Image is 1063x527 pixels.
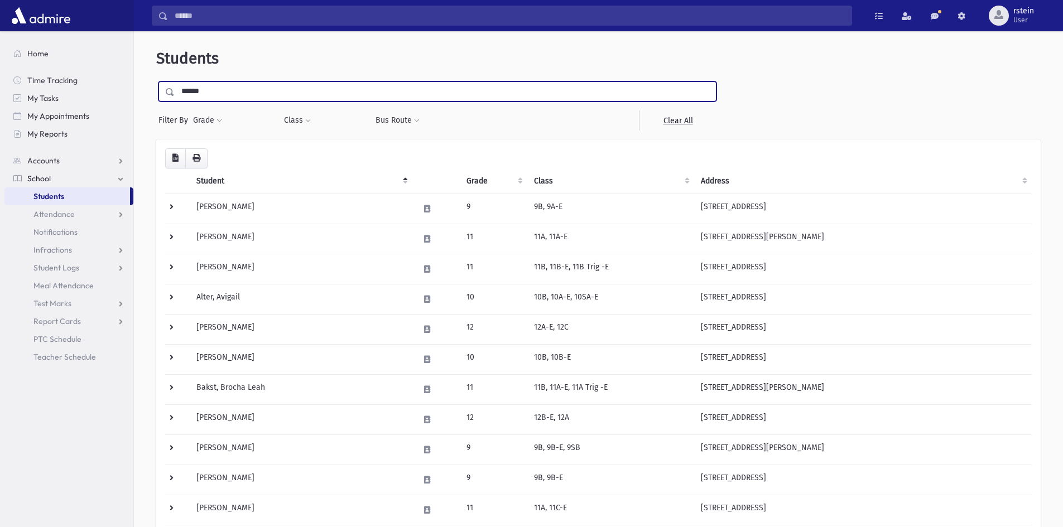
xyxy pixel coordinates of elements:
td: [STREET_ADDRESS][PERSON_NAME] [694,434,1032,465]
a: Students [4,187,130,205]
td: [STREET_ADDRESS] [694,495,1032,525]
td: 9B, 9B-E [527,465,694,495]
td: [STREET_ADDRESS] [694,194,1032,224]
td: [STREET_ADDRESS] [694,344,1032,374]
input: Search [168,6,852,26]
td: [PERSON_NAME] [190,314,412,344]
span: Test Marks [33,298,71,308]
span: Infractions [33,245,72,255]
td: 9 [460,434,528,465]
span: My Appointments [27,111,89,121]
span: Attendance [33,209,75,219]
a: Notifications [4,223,133,241]
td: 11 [460,495,528,525]
a: Home [4,45,133,62]
span: rstein [1013,7,1034,16]
td: 12B-E, 12A [527,404,694,434]
td: [PERSON_NAME] [190,404,412,434]
a: Meal Attendance [4,277,133,294]
td: 11 [460,254,528,284]
td: [PERSON_NAME] [190,434,412,465]
span: Student Logs [33,263,79,273]
td: 11 [460,374,528,404]
td: 11B, 11B-E, 11B Trig -E [527,254,694,284]
td: 9 [460,194,528,224]
td: [STREET_ADDRESS][PERSON_NAME] [694,374,1032,404]
button: Bus Route [375,110,420,130]
span: Accounts [27,156,60,166]
span: Filter By [158,114,193,126]
a: Accounts [4,152,133,170]
a: Student Logs [4,259,133,277]
a: Teacher Schedule [4,348,133,366]
span: Students [33,191,64,201]
button: Class [283,110,311,130]
td: 10B, 10B-E [527,344,694,374]
a: Attendance [4,205,133,223]
a: Infractions [4,241,133,259]
td: [STREET_ADDRESS] [694,465,1032,495]
a: My Tasks [4,89,133,107]
span: Home [27,49,49,59]
span: Students [156,49,219,67]
a: Time Tracking [4,71,133,89]
td: 10 [460,284,528,314]
th: Address: activate to sort column ascending [694,168,1032,194]
span: My Reports [27,129,68,139]
a: My Reports [4,125,133,143]
a: Report Cards [4,312,133,330]
td: 11A, 11A-E [527,224,694,254]
td: 12 [460,314,528,344]
td: [STREET_ADDRESS] [694,254,1032,284]
img: AdmirePro [9,4,73,27]
td: [STREET_ADDRESS] [694,314,1032,344]
td: 12 [460,404,528,434]
td: 11A, 11C-E [527,495,694,525]
td: 9 [460,465,528,495]
td: [PERSON_NAME] [190,495,412,525]
td: Bakst, Brocha Leah [190,374,412,404]
td: [PERSON_NAME] [190,194,412,224]
td: Alter, Avigail [190,284,412,314]
a: Clear All [639,110,716,130]
th: Grade: activate to sort column ascending [460,168,528,194]
a: PTC Schedule [4,330,133,348]
td: 9B, 9A-E [527,194,694,224]
td: 9B, 9B-E, 9SB [527,434,694,465]
td: 10 [460,344,528,374]
a: School [4,170,133,187]
td: 12A-E, 12C [527,314,694,344]
td: 11B, 11A-E, 11A Trig -E [527,374,694,404]
td: [PERSON_NAME] [190,465,412,495]
span: PTC Schedule [33,334,81,344]
span: Report Cards [33,316,81,326]
td: [PERSON_NAME] [190,344,412,374]
button: Print [185,148,208,168]
td: [STREET_ADDRESS][PERSON_NAME] [694,224,1032,254]
td: [STREET_ADDRESS] [694,284,1032,314]
span: My Tasks [27,93,59,103]
td: 11 [460,224,528,254]
span: School [27,173,51,183]
th: Class: activate to sort column ascending [527,168,694,194]
span: Teacher Schedule [33,352,96,362]
td: 10B, 10A-E, 10SA-E [527,284,694,314]
td: [PERSON_NAME] [190,254,412,284]
th: Student: activate to sort column descending [190,168,412,194]
button: Grade [193,110,223,130]
span: Meal Attendance [33,281,94,291]
td: [PERSON_NAME] [190,224,412,254]
button: CSV [165,148,186,168]
span: Notifications [33,227,78,237]
td: [STREET_ADDRESS] [694,404,1032,434]
span: Time Tracking [27,75,78,85]
a: My Appointments [4,107,133,125]
span: User [1013,16,1034,25]
a: Test Marks [4,294,133,312]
